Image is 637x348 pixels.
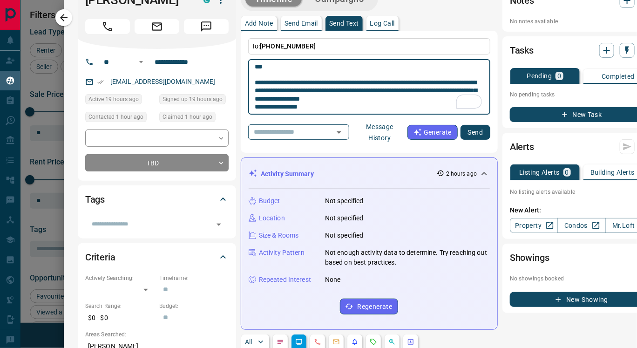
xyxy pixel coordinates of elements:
p: Pending [527,73,552,79]
div: TBD [85,154,229,171]
h2: Showings [510,250,549,265]
svg: Lead Browsing Activity [295,338,303,346]
p: Building Alerts [590,169,635,176]
p: Not specified [325,231,364,240]
p: Repeated Interest [259,275,311,285]
p: $0 - $0 [85,310,155,326]
p: Add Note [245,20,273,27]
svg: Emails [332,338,340,346]
button: Send [461,125,490,140]
svg: Listing Alerts [351,338,359,346]
p: All [245,339,252,345]
p: Not specified [325,196,364,206]
a: [EMAIL_ADDRESS][DOMAIN_NAME] [110,78,216,85]
p: Activity Pattern [259,248,305,258]
svg: Email Verified [97,79,104,85]
p: Timeframe: [159,274,229,282]
p: Not specified [325,213,364,223]
p: Size & Rooms [259,231,299,240]
p: Not enough activity data to determine. Try reaching out based on best practices. [325,248,490,267]
p: Send Text [329,20,359,27]
p: Location [259,213,285,223]
span: Signed up 19 hours ago [163,95,223,104]
button: Message History [352,119,407,145]
p: Budget [259,196,280,206]
button: Regenerate [340,299,398,314]
h2: Alerts [510,139,534,154]
div: Sun Sep 14 2025 [159,112,229,125]
button: Open [212,218,225,231]
h2: Criteria [85,250,115,265]
svg: Calls [314,338,321,346]
button: Generate [407,125,458,140]
div: Sat Sep 13 2025 [159,94,229,107]
span: Email [135,19,179,34]
div: Sat Sep 13 2025 [85,94,155,107]
p: Budget: [159,302,229,310]
svg: Agent Actions [407,338,414,346]
p: Listing Alerts [519,169,560,176]
p: Areas Searched: [85,330,229,339]
p: 0 [565,169,569,176]
p: Send Email [285,20,318,27]
svg: Opportunities [388,338,396,346]
div: Sun Sep 14 2025 [85,112,155,125]
svg: Requests [370,338,377,346]
span: Call [85,19,130,34]
button: Open [332,126,346,139]
div: Tags [85,188,229,211]
span: [PHONE_NUMBER] [260,42,316,50]
span: Active 19 hours ago [88,95,139,104]
p: 0 [557,73,561,79]
span: Contacted 1 hour ago [88,112,143,122]
p: Completed [602,73,635,80]
p: Log Call [370,20,395,27]
span: Claimed 1 hour ago [163,112,212,122]
p: 2 hours ago [446,170,477,178]
p: Search Range: [85,302,155,310]
h2: Tasks [510,43,534,58]
a: Property [510,218,558,233]
textarea: To enrich screen reader interactions, please activate Accessibility in Grammarly extension settings [255,63,484,111]
h2: Tags [85,192,105,207]
svg: Notes [277,338,284,346]
div: Activity Summary2 hours ago [249,165,490,183]
p: To: [248,38,490,55]
p: Actively Searching: [85,274,155,282]
p: Activity Summary [261,169,314,179]
a: Condos [557,218,605,233]
span: Message [184,19,229,34]
div: Criteria [85,246,229,268]
button: Open [136,56,147,68]
p: None [325,275,341,285]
